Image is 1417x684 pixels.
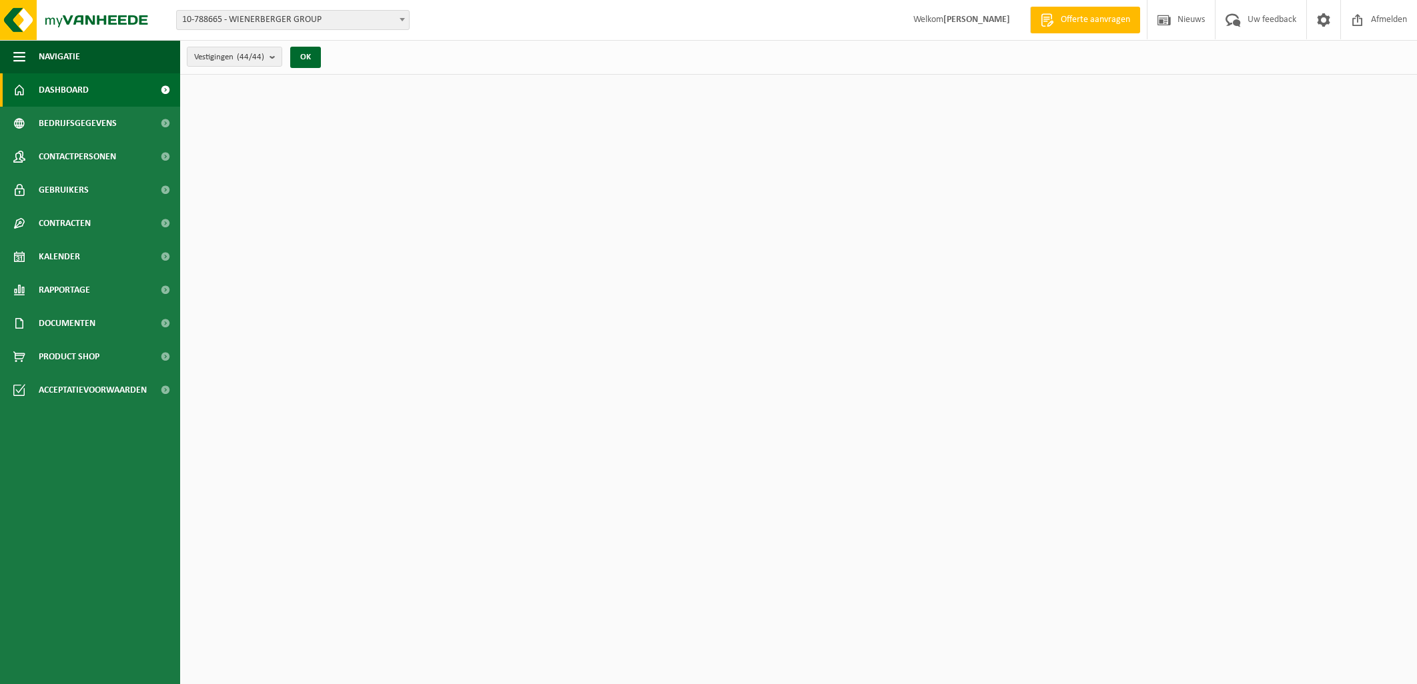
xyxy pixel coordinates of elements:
span: Product Shop [39,340,99,373]
span: Gebruikers [39,173,89,207]
span: Contracten [39,207,91,240]
span: Dashboard [39,73,89,107]
span: Kalender [39,240,80,273]
span: Navigatie [39,40,80,73]
span: Acceptatievoorwaarden [39,373,147,407]
span: 10-788665 - WIENERBERGER GROUP [176,10,410,30]
span: 10-788665 - WIENERBERGER GROUP [177,11,409,29]
span: Rapportage [39,273,90,307]
span: Contactpersonen [39,140,116,173]
count: (44/44) [237,53,264,61]
button: OK [290,47,321,68]
a: Offerte aanvragen [1030,7,1140,33]
span: Vestigingen [194,47,264,67]
span: Documenten [39,307,95,340]
span: Bedrijfsgegevens [39,107,117,140]
span: Offerte aanvragen [1057,13,1133,27]
button: Vestigingen(44/44) [187,47,282,67]
strong: [PERSON_NAME] [943,15,1010,25]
